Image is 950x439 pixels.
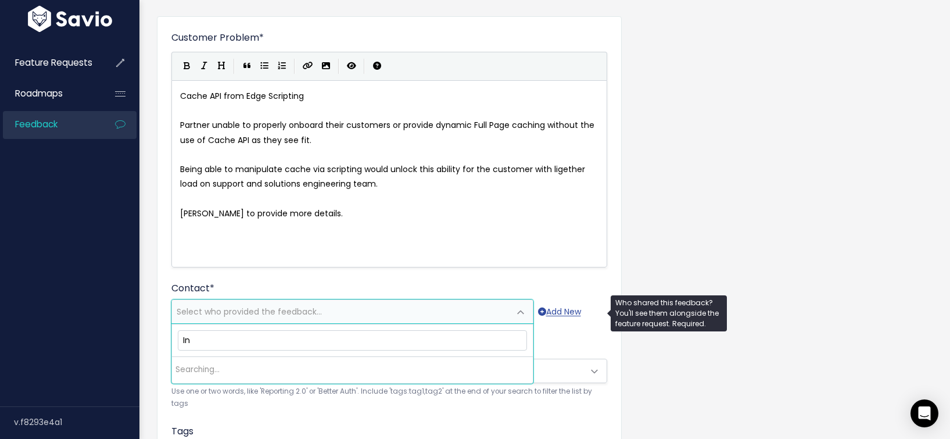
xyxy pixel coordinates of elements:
small: Use one or two words, like 'Reporting 2.0' or 'Better Auth'. Include 'tags:tag1,tag2' at the end ... [171,386,607,411]
span: Feedback [15,118,58,130]
a: Feedback [3,111,96,138]
i: | [338,59,339,73]
span: Partner unable to properly onboard their customers or provide dynamic Full Page caching without t... [180,119,597,145]
span: Cache API from Edge Scripting [180,90,304,102]
button: Numbered List [273,58,291,75]
span: Searching… [175,364,220,375]
span: Roadmaps [15,87,63,99]
div: v.f8293e4a1 [14,407,139,437]
div: Who shared this feedback? You'll see them alongside the feature request. Required. [611,295,727,331]
button: Create Link [299,58,317,75]
i: | [234,59,235,73]
button: Toggle Preview [343,58,360,75]
a: Feature Requests [3,49,96,76]
a: Add New [538,305,581,319]
button: Import an image [317,58,335,75]
label: Tags [171,424,193,438]
i: | [364,59,365,73]
a: Roadmaps [3,80,96,107]
label: Customer Problem [171,31,264,45]
i: | [294,59,295,73]
label: Contact [171,281,214,295]
button: Bold [178,58,195,75]
button: Heading [213,58,230,75]
span: Feature Requests [15,56,92,69]
img: logo-white.9d6f32f41409.svg [25,6,115,32]
button: Generic List [256,58,273,75]
button: Quote [238,58,256,75]
span: Being able to manipulate cache via scripting would unlock this ability for the customer with lige... [180,163,587,190]
div: Open Intercom Messenger [910,399,938,427]
span: [PERSON_NAME] to provide more details. [180,208,343,219]
button: Italic [195,58,213,75]
button: Markdown Guide [368,58,386,75]
span: Select who provided the feedback... [177,306,322,317]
